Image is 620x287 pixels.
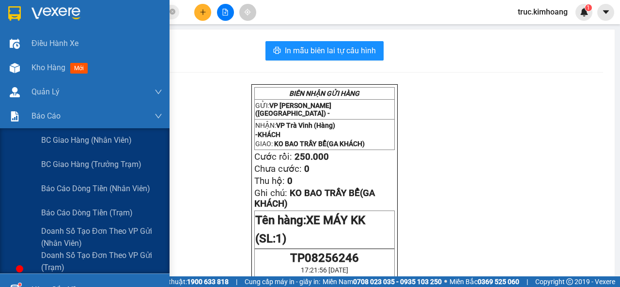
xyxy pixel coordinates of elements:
[10,87,20,97] img: warehouse-icon
[254,188,375,209] span: KO BAO TRẦY BỂ(GA KHÁCH)
[478,278,519,286] strong: 0369 525 060
[170,8,175,17] span: close-circle
[301,266,348,274] span: 17:21:56 [DATE]
[41,207,133,219] span: Báo cáo dòng tiền (trạm)
[10,39,20,49] img: warehouse-icon
[444,280,447,284] span: ⚪️
[245,276,320,287] span: Cung cấp máy in - giấy in:
[587,4,590,11] span: 1
[170,9,175,15] span: close-circle
[222,9,229,15] span: file-add
[276,121,335,129] span: VP Trà Vinh (Hàng)
[580,8,589,16] img: icon-new-feature
[510,6,575,18] span: truc.kimhoang
[527,276,528,287] span: |
[255,213,365,245] span: Tên hàng:
[304,164,310,174] span: 0
[255,213,365,245] span: XE MÁY KK (SL:
[289,90,359,97] strong: BIÊN NHẬN GỬI HÀNG
[291,275,357,283] span: Trúc [PERSON_NAME]
[155,112,162,120] span: down
[285,45,376,57] span: In mẫu biên lai tự cấu hình
[31,86,60,98] span: Quản Lý
[353,278,442,286] strong: 0708 023 035 - 0935 103 250
[294,151,329,162] span: 250.000
[255,140,365,148] span: GIAO:
[155,88,162,96] span: down
[255,121,394,129] p: NHẬN:
[254,188,287,198] span: Ghi chú:
[597,4,614,21] button: caret-down
[236,276,237,287] span: |
[449,276,519,287] span: Miền Bắc
[31,110,61,122] span: Báo cáo
[258,131,280,138] span: KHÁCH
[200,9,206,15] span: plus
[255,102,331,117] span: VP [PERSON_NAME] ([GEOGRAPHIC_DATA]) -
[217,4,234,21] button: file-add
[41,249,162,273] span: Doanh số tạo đơn theo VP gửi (trạm)
[31,63,65,72] span: Kho hàng
[265,41,384,60] button: printerIn mẫu biên lai tự cấu hình
[8,6,21,21] img: logo-vxr
[139,276,229,287] span: Hỗ trợ kỹ thuật:
[239,4,256,21] button: aim
[287,176,293,186] span: 0
[254,151,292,162] span: Cước rồi:
[41,158,141,170] span: BC giao hàng (trưởng trạm)
[41,182,150,195] span: Báo cáo dòng tiền (nhân viên)
[70,63,88,74] span: mới
[254,176,285,186] span: Thu hộ:
[18,283,21,286] sup: 1
[254,164,302,174] span: Chưa cước:
[31,37,78,49] span: Điều hành xe
[10,63,20,73] img: warehouse-icon
[255,131,280,138] span: -
[585,4,592,11] sup: 1
[273,46,281,56] span: printer
[290,251,359,265] span: TP08256246
[276,232,286,245] span: 1)
[566,278,573,285] span: copyright
[187,278,229,286] strong: 1900 633 818
[194,4,211,21] button: plus
[323,276,442,287] span: Miền Nam
[274,140,365,148] span: KO BAO TRẦY BỂ(GA KHÁCH)
[255,102,394,117] p: GỬI:
[10,111,20,121] img: solution-icon
[244,9,251,15] span: aim
[41,134,132,146] span: BC giao hàng (nhân viên)
[41,225,162,249] span: Doanh số tạo đơn theo VP gửi (nhân viên)
[602,8,610,16] span: caret-down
